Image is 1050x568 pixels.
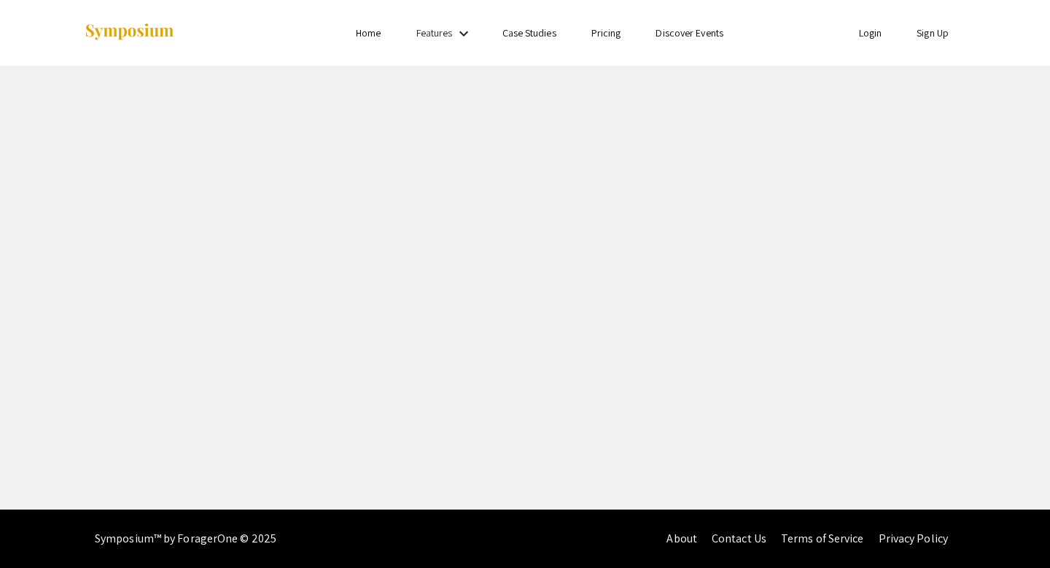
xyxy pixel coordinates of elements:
[455,25,472,42] mat-icon: Expand Features list
[859,26,882,39] a: Login
[502,26,556,39] a: Case Studies
[591,26,621,39] a: Pricing
[84,23,175,42] img: Symposium by ForagerOne
[666,531,697,546] a: About
[416,26,453,39] a: Features
[656,26,723,39] a: Discover Events
[356,26,381,39] a: Home
[712,531,766,546] a: Contact Us
[917,26,949,39] a: Sign Up
[879,531,948,546] a: Privacy Policy
[95,510,276,568] div: Symposium™ by ForagerOne © 2025
[781,531,864,546] a: Terms of Service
